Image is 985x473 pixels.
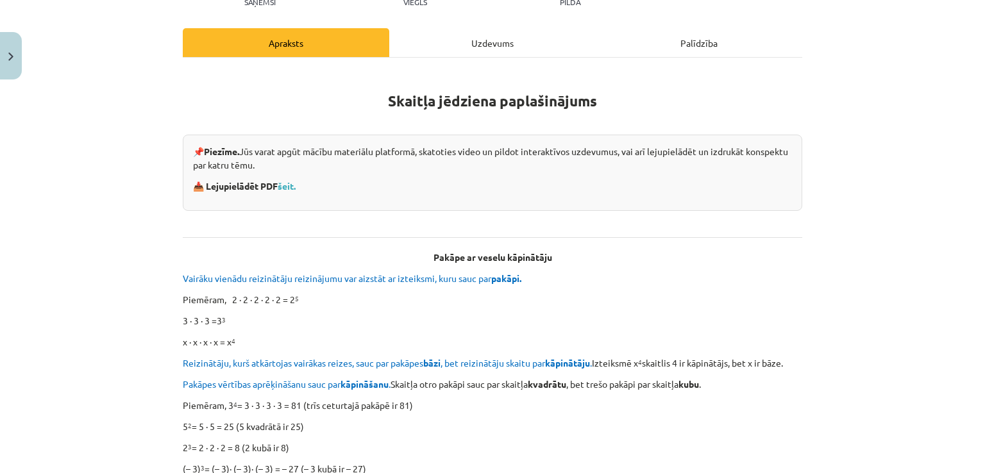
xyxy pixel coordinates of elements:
div: Apraksts [183,28,389,57]
sup: 4 [638,357,642,367]
sup: 3 [222,315,226,324]
b: bāzi [423,357,441,369]
b: kubu [678,378,699,390]
p: 2 = 2 ∙ 2 ∙ 2 = 8 (2 kubā ir 8) [183,441,802,454]
b: Pakāpe ar veselu kāpinātāju [434,251,552,263]
sup: 4 [233,399,237,409]
span: Vairāku vienādu reizinātāju reizinājumu var aizstāt ar izteiksmi, kuru sauc par [183,272,523,284]
strong: Skaitļa jēdziena paplašinājums [388,92,597,110]
p: Piemēram, 2 ∙ 2 ∙ 2 ∙ 2 ∙ 2 = 2 [183,293,802,306]
sup: 2 [188,420,192,430]
strong: 📥 Lejupielādēt PDF [193,180,298,192]
b: kāpinātāju [545,357,590,369]
strong: Piezīme. [204,145,239,157]
sup: 3 [188,442,192,451]
b: kāpināšanu [341,378,389,390]
sup: 5 [295,294,299,303]
p: 3 ∙ 3 ∙ 3 =3 [183,314,802,328]
div: Palīdzība [596,28,802,57]
sup: 4 [232,336,235,345]
p: x ∙ x ∙ x ∙ x = x [183,335,802,349]
b: pakāpi. [491,272,521,284]
p: Piemēram, 3 = 3 ∙ 3 ∙ 3 ∙ 3 = 81 (trīs ceturtajā pakāpē ir 81) [183,399,802,412]
p: Izteiksmē x skaitlis 4 ir kāpinātājs, bet x ir bāze. [183,356,802,370]
a: šeit. [278,180,296,192]
p: 5 = 5 ∙ 5 = 25 (5 kvadrātā ir 25) [183,420,802,433]
img: icon-close-lesson-0947bae3869378f0d4975bcd49f059093ad1ed9edebbc8119c70593378902aed.svg [8,53,13,61]
b: kvadrātu [528,378,566,390]
sup: 3 [201,463,205,472]
p: 📌 Jūs varat apgūt mācību materiālu platformā, skatoties video un pildot interaktīvos uzdevumus, v... [193,145,792,172]
div: Uzdevums [389,28,596,57]
span: Reizinātāju, kurš atkārtojas vairākas reizes, sauc par pakāpes , bet reizinātāju skaitu par . [183,357,592,369]
span: Pakāpes vērtības aprēķināšanu sauc par . [183,378,391,390]
p: Skaitļa otro pakāpi sauc par skaitļa , bet trešo pakāpi par skaitļa . [183,378,802,391]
